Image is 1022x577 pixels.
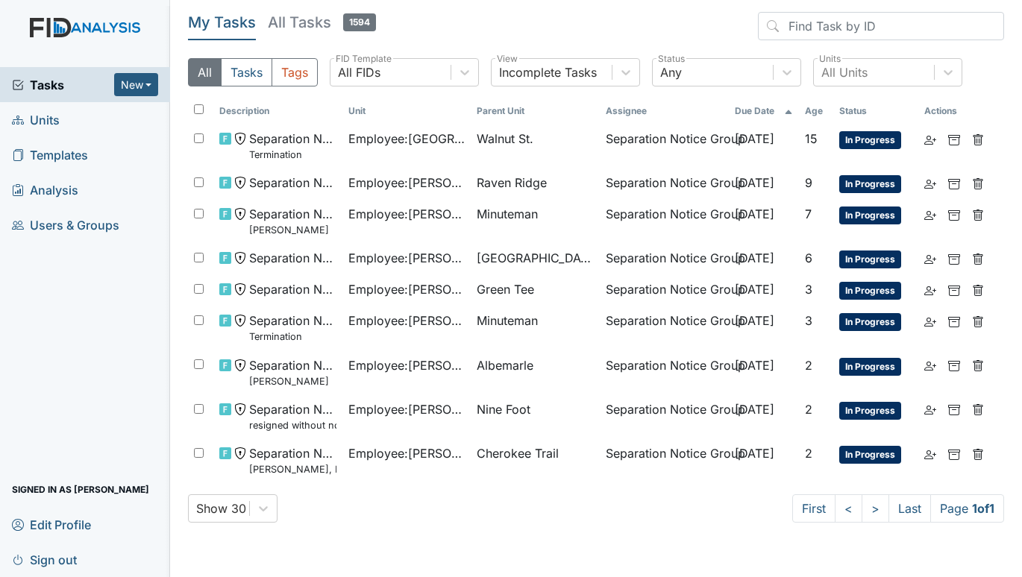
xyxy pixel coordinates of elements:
[600,168,729,199] td: Separation Notice Group
[918,98,993,124] th: Actions
[600,124,729,168] td: Separation Notice Group
[600,350,729,394] td: Separation Notice Group
[249,249,336,267] span: Separation Notice
[268,12,376,33] h5: All Tasks
[972,174,984,192] a: Delete
[188,58,318,86] div: Type filter
[600,98,729,124] th: Assignee
[249,174,336,192] span: Separation Notice
[792,494,1004,523] nav: task-pagination
[249,462,336,476] small: [PERSON_NAME], Resignation
[805,175,812,190] span: 9
[862,494,889,523] a: >
[729,98,798,124] th: Toggle SortBy
[213,98,342,124] th: Toggle SortBy
[805,131,818,146] span: 15
[477,356,533,374] span: Albemarle
[735,282,774,297] span: [DATE]
[249,223,336,237] small: [PERSON_NAME]
[477,400,530,418] span: Nine Foot
[948,205,960,223] a: Archive
[839,206,901,224] span: In Progress
[839,131,901,149] span: In Progress
[338,63,380,81] div: All FIDs
[348,356,465,374] span: Employee : [PERSON_NAME]
[249,205,336,237] span: Separation Notice Nyeshia Redmond
[735,131,774,146] span: [DATE]
[348,249,465,267] span: Employee : [PERSON_NAME]
[948,356,960,374] a: Archive
[805,446,812,461] span: 2
[348,130,465,148] span: Employee : [GEOGRAPHIC_DATA][PERSON_NAME]
[972,130,984,148] a: Delete
[972,356,984,374] a: Delete
[600,274,729,306] td: Separation Notice Group
[114,73,159,96] button: New
[972,400,984,418] a: Delete
[12,478,149,501] span: Signed in as [PERSON_NAME]
[948,280,960,298] a: Archive
[499,63,597,81] div: Incomplete Tasks
[272,58,318,86] button: Tags
[249,330,336,344] small: Termination
[839,446,901,464] span: In Progress
[348,280,465,298] span: Employee : [PERSON_NAME]
[12,513,91,536] span: Edit Profile
[972,444,984,462] a: Delete
[735,206,774,221] span: [DATE]
[12,178,78,201] span: Analysis
[600,438,729,482] td: Separation Notice Group
[249,130,336,162] span: Separation Notice Termination
[948,174,960,192] a: Archive
[930,494,1004,523] span: Page
[972,280,984,298] a: Delete
[805,358,812,373] span: 2
[758,12,1004,40] input: Find Task by ID
[835,494,862,523] a: <
[600,243,729,274] td: Separation Notice Group
[972,205,984,223] a: Delete
[249,374,336,388] small: [PERSON_NAME]
[805,250,812,265] span: 6
[735,358,774,373] span: [DATE]
[348,400,465,418] span: Employee : [PERSON_NAME]
[12,213,119,236] span: Users & Groups
[735,175,774,190] span: [DATE]
[12,76,114,94] a: Tasks
[839,282,901,300] span: In Progress
[221,58,272,86] button: Tasks
[839,402,901,420] span: In Progress
[348,205,465,223] span: Employee : [PERSON_NAME]
[196,499,246,517] div: Show 30
[805,313,812,328] span: 3
[948,249,960,267] a: Archive
[342,98,471,124] th: Toggle SortBy
[12,108,60,131] span: Units
[188,58,222,86] button: All
[477,312,538,330] span: Minuteman
[972,249,984,267] a: Delete
[249,444,336,476] span: Separation Notice Pellom, Missy, Resignation
[735,402,774,417] span: [DATE]
[948,400,960,418] a: Archive
[348,444,465,462] span: Employee : [PERSON_NAME]
[348,174,465,192] span: Employee : [PERSON_NAME], [PERSON_NAME]
[600,199,729,243] td: Separation Notice Group
[477,130,533,148] span: Walnut St.
[471,98,600,124] th: Toggle SortBy
[477,174,547,192] span: Raven Ridge
[477,249,594,267] span: [GEOGRAPHIC_DATA]
[12,143,88,166] span: Templates
[948,130,960,148] a: Archive
[839,358,901,376] span: In Progress
[249,400,336,432] span: Separation Notice resigned without notice
[600,394,729,438] td: Separation Notice Group
[348,312,465,330] span: Employee : [PERSON_NAME]
[839,175,901,193] span: In Progress
[833,98,918,124] th: Toggle SortBy
[821,63,868,81] div: All Units
[948,312,960,330] a: Archive
[839,313,901,331] span: In Progress
[249,312,336,344] span: Separation Notice Termination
